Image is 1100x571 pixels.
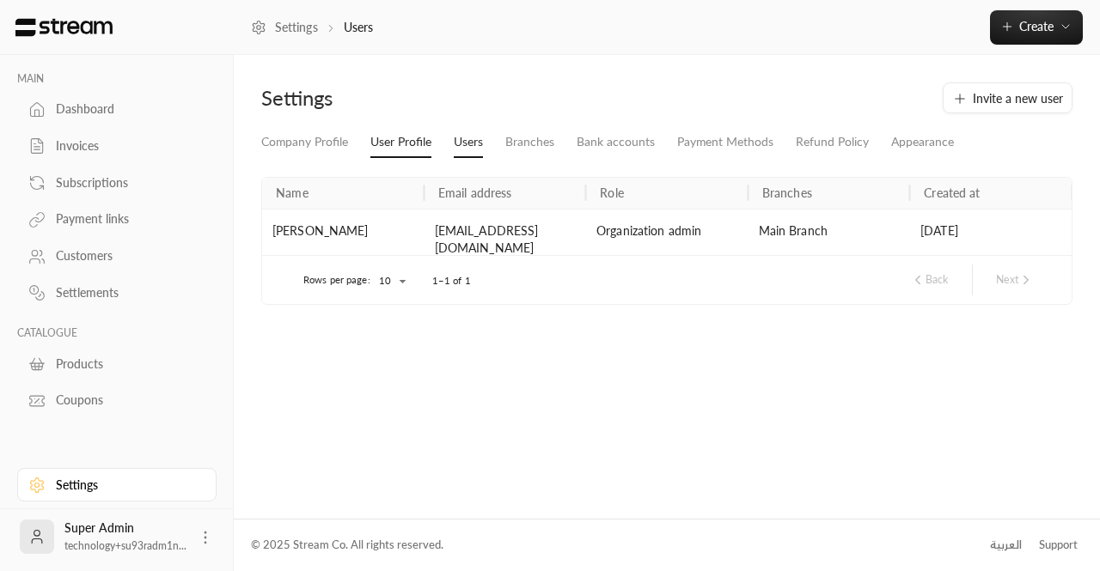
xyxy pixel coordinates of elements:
div: [DATE] [910,209,1072,270]
a: Bank accounts [577,127,655,157]
div: Role [600,185,624,200]
a: Company Profile [261,127,348,157]
p: Users [344,19,374,36]
div: Products [56,355,195,373]
a: Settings [17,468,217,501]
a: Payment links [17,203,217,236]
a: Refund Policy [796,127,869,157]
a: Customers [17,240,217,273]
a: Subscriptions [17,166,217,199]
div: Dashboard [56,100,195,118]
div: Organization admin [596,222,738,242]
p: Rows per page: [303,273,370,287]
a: Users [454,127,483,158]
div: Email address [438,185,512,200]
div: Settings [56,477,195,494]
a: Branches [505,127,554,157]
div: Name [276,185,309,200]
div: [PERSON_NAME] [262,209,425,270]
a: Appearance [891,127,954,157]
div: Invoices [56,137,195,155]
div: Created at [924,185,980,200]
a: Coupons [17,384,217,417]
a: Dashboard [17,93,217,126]
button: Create [990,10,1083,45]
div: 10 [370,270,412,292]
a: Support [1033,530,1083,561]
a: Invoices [17,130,217,163]
a: Payment Methods [677,127,773,157]
div: Branches [762,185,812,200]
div: Settings [261,84,658,112]
a: Settlements [17,276,217,310]
div: Settlements [56,284,195,301]
div: Subscriptions [56,174,195,191]
p: CATALOGUE [17,326,217,340]
nav: breadcrumb [251,19,373,36]
div: Customers [56,247,195,264]
button: Invite a new user [943,82,1072,113]
div: differentfuture510@gmail.com [425,209,587,270]
a: Settings [251,19,318,36]
div: Main Branch [759,222,901,242]
a: User Profile [370,127,431,158]
a: Products [17,347,217,380]
p: MAIN [17,72,217,86]
div: © 2025 Stream Co. All rights reserved. [251,537,443,554]
img: Logo [14,18,114,37]
p: 1–1 of 1 [432,274,471,288]
span: Invite a new user [973,89,1063,107]
div: Super Admin [64,519,186,554]
div: Payment links [56,210,195,228]
span: technology+su93radm1n... [64,539,186,552]
div: Coupons [56,392,195,409]
span: Create [1019,19,1054,33]
div: العربية [990,537,1022,554]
